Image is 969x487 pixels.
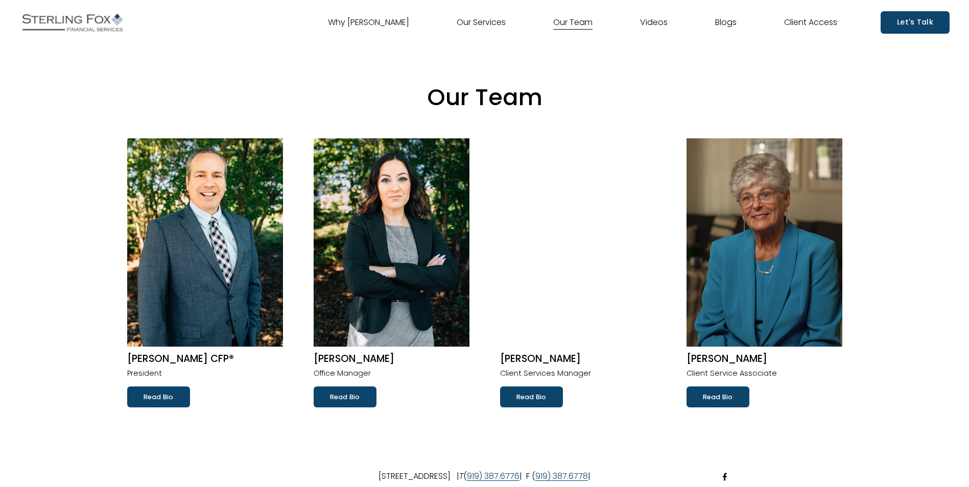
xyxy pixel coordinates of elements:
a: Why [PERSON_NAME] [328,14,409,31]
a: Client Access [784,14,837,31]
a: Read Bio [500,386,563,407]
a: 919) 387.6778 [535,469,588,484]
img: Sterling Fox Financial Services [19,10,126,35]
h2: [PERSON_NAME] [314,353,469,366]
a: Facebook [721,473,729,481]
p: Client Services Manager [500,367,656,380]
p: Our Team [127,77,842,118]
a: Our Team [553,14,593,31]
a: 919) 387.6776 [467,469,519,484]
p: Client Service Associate [687,367,842,380]
a: Blogs [715,14,737,31]
p: Office Manager [314,367,469,380]
p: President [127,367,283,380]
h2: [PERSON_NAME] [687,353,842,366]
h2: [PERSON_NAME] CFP® [127,353,283,366]
em: T [459,470,463,482]
img: Kerri Pait [500,138,656,347]
a: Read Bio [127,386,190,407]
img: Lisa M. Coello [314,138,469,347]
a: Read Bio [687,386,749,407]
a: Let's Talk [881,11,950,33]
a: Read Bio [314,386,376,407]
img: Robert W. Volpe CFP® [127,138,283,347]
h2: [PERSON_NAME] [500,353,656,366]
a: Our Services [457,14,506,31]
p: [STREET_ADDRESS] | ( | F ( | [127,469,842,484]
a: Videos [640,14,668,31]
